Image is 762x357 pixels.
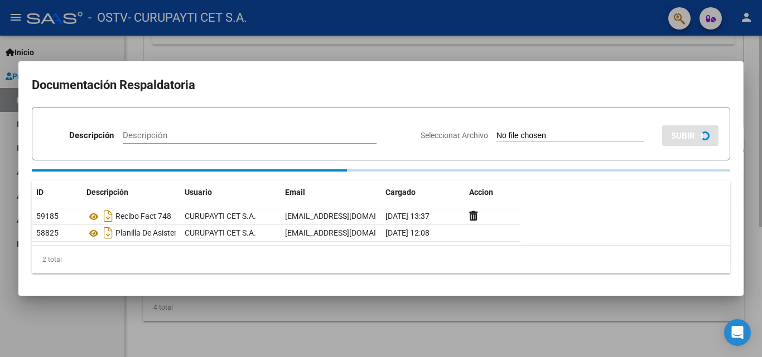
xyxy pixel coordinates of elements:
[285,228,409,237] span: [EMAIL_ADDRESS][DOMAIN_NAME]
[86,207,176,225] div: Recibo Fact 748
[465,180,520,204] datatable-header-cell: Accion
[36,188,44,197] span: ID
[180,180,281,204] datatable-header-cell: Usuario
[385,188,416,197] span: Cargado
[86,224,176,242] div: Planilla De Asistencia Agosto
[421,131,488,140] span: Seleccionar Archivo
[385,212,430,221] span: [DATE] 13:37
[281,180,381,204] datatable-header-cell: Email
[385,228,430,237] span: [DATE] 12:08
[185,228,256,237] span: CURUPAYTI CET S.A.
[185,212,256,221] span: CURUPAYTI CET S.A.
[662,125,718,146] button: SUBIR
[32,246,730,273] div: 2 total
[469,188,493,197] span: Accion
[86,188,128,197] span: Descripción
[101,224,115,242] i: Descargar documento
[36,212,59,221] span: 59185
[285,188,305,197] span: Email
[82,180,180,204] datatable-header-cell: Descripción
[285,212,409,221] span: [EMAIL_ADDRESS][DOMAIN_NAME]
[101,207,115,225] i: Descargar documento
[36,228,59,237] span: 58825
[32,180,82,204] datatable-header-cell: ID
[69,129,114,142] p: Descripción
[32,75,730,96] h2: Documentación Respaldatoria
[381,180,465,204] datatable-header-cell: Cargado
[724,319,751,346] div: Open Intercom Messenger
[185,188,212,197] span: Usuario
[671,131,695,141] span: SUBIR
